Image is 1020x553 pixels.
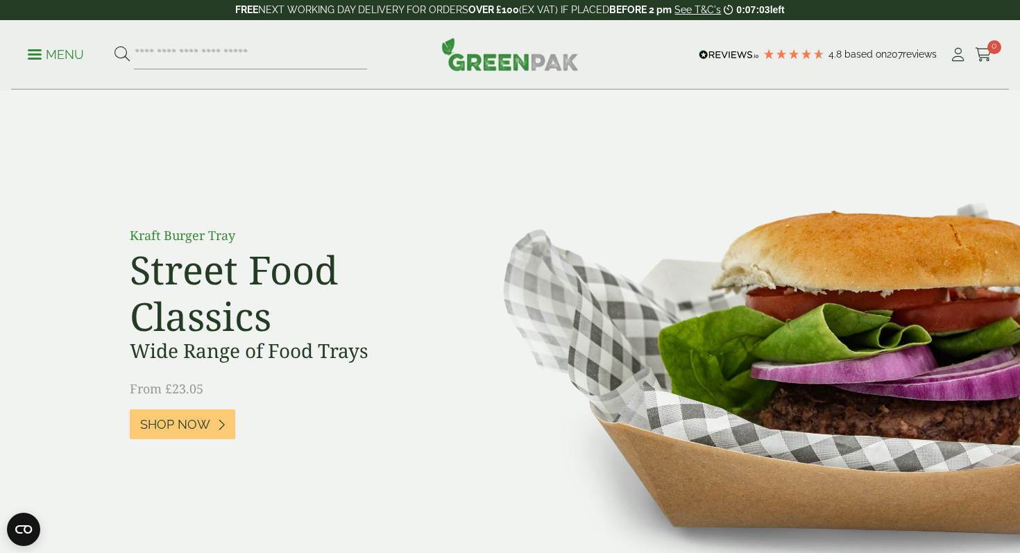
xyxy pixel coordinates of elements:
[975,44,992,65] a: 0
[130,409,235,439] a: Shop Now
[887,49,903,60] span: 207
[130,246,442,339] h2: Street Food Classics
[699,50,759,60] img: REVIEWS.io
[763,48,825,60] div: 4.79 Stars
[987,40,1001,54] span: 0
[770,4,785,15] span: left
[28,46,84,63] p: Menu
[903,49,937,60] span: reviews
[844,49,887,60] span: Based on
[468,4,519,15] strong: OVER £100
[130,339,442,363] h3: Wide Range of Food Trays
[674,4,721,15] a: See T&C's
[130,380,203,397] span: From £23.05
[828,49,844,60] span: 4.8
[7,513,40,546] button: Open CMP widget
[441,37,579,71] img: GreenPak Supplies
[235,4,258,15] strong: FREE
[949,48,967,62] i: My Account
[28,46,84,60] a: Menu
[736,4,770,15] span: 0:07:03
[975,48,992,62] i: Cart
[140,417,210,432] span: Shop Now
[130,226,442,245] p: Kraft Burger Tray
[609,4,672,15] strong: BEFORE 2 pm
